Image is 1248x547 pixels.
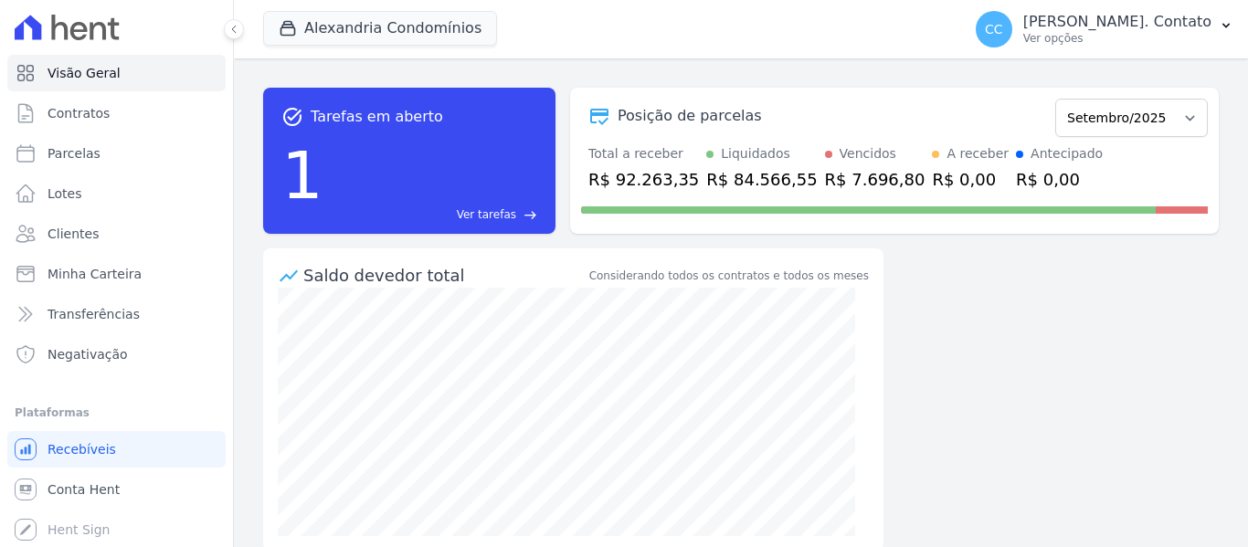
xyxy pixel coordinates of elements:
[589,268,869,284] div: Considerando todos os contratos e todos os meses
[15,402,218,424] div: Plataformas
[7,431,226,468] a: Recebíveis
[1016,167,1103,192] div: R$ 0,00
[7,471,226,508] a: Conta Hent
[932,167,1009,192] div: R$ 0,00
[263,11,497,46] button: Alexandria Condomínios
[48,184,82,203] span: Lotes
[1023,31,1211,46] p: Ver opções
[7,175,226,212] a: Lotes
[1023,13,1211,31] p: [PERSON_NAME]. Contato
[721,144,790,163] div: Liquidados
[524,208,537,222] span: east
[985,23,1003,36] span: CC
[457,206,516,223] span: Ver tarefas
[48,345,128,363] span: Negativação
[7,55,226,91] a: Visão Geral
[331,206,537,223] a: Ver tarefas east
[825,167,925,192] div: R$ 7.696,80
[48,144,100,163] span: Parcelas
[48,480,120,499] span: Conta Hent
[588,167,699,192] div: R$ 92.263,35
[947,144,1009,163] div: A receber
[303,263,586,288] div: Saldo devedor total
[48,265,142,283] span: Minha Carteira
[281,128,323,223] div: 1
[311,106,443,128] span: Tarefas em aberto
[7,256,226,292] a: Minha Carteira
[7,216,226,252] a: Clientes
[588,144,699,163] div: Total a receber
[7,95,226,131] a: Contratos
[706,167,817,192] div: R$ 84.566,55
[7,135,226,172] a: Parcelas
[1031,144,1103,163] div: Antecipado
[7,296,226,332] a: Transferências
[618,105,762,127] div: Posição de parcelas
[7,336,226,373] a: Negativação
[48,225,99,243] span: Clientes
[48,64,121,82] span: Visão Geral
[48,440,116,458] span: Recebíveis
[840,144,896,163] div: Vencidos
[48,305,140,323] span: Transferências
[48,104,110,122] span: Contratos
[961,4,1248,55] button: CC [PERSON_NAME]. Contato Ver opções
[281,106,303,128] span: task_alt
